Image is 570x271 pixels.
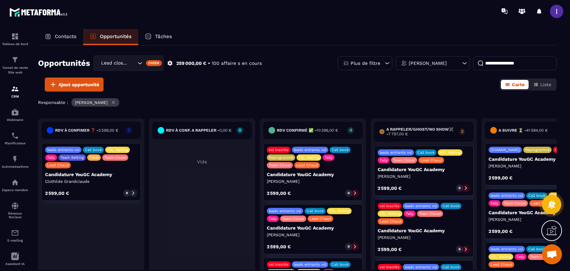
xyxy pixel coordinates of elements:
p: Lead Chaud [380,219,401,224]
p: Tally [517,255,525,259]
p: • [208,60,210,66]
img: email [11,229,19,237]
p: 2 599,00 € [378,247,402,252]
p: [PERSON_NAME] [267,179,359,184]
p: Lead Chaud [491,262,512,267]
p: leads entrants vsl [269,209,301,213]
span: 0,00 € [219,128,231,133]
img: social-network [11,202,19,210]
img: formation [11,32,19,40]
a: schedulerschedulerPlanificateur [2,127,28,150]
p: leads entrants vsl [491,193,523,198]
p: Lead Chaud [310,217,331,221]
p: Call book [417,150,434,155]
p: Reprogrammé [525,148,550,152]
p: Tally [269,217,277,221]
div: Ouvrir le chat [542,244,562,264]
h6: RDV à confimer ❓ - [55,128,118,133]
a: automationsautomationsEspace membre [2,173,28,197]
p: Tableau de bord [2,42,28,46]
p: leads entrants vsl [47,148,79,152]
p: Lead Chaud [47,163,69,167]
p: [PERSON_NAME] [267,232,359,238]
a: social-networksocial-networkRéseaux Sociaux [2,197,28,224]
p: Lead Chaud [420,158,442,162]
p: [PERSON_NAME] [409,61,447,65]
p: Plus de filtre [351,61,380,65]
a: automationsautomationsWebinaire [2,103,28,127]
p: Call book [442,265,459,269]
p: 100 affaire s en cours [212,60,262,66]
h6: Rdv confirmé ✅ - [277,128,338,133]
p: Call book [332,262,349,267]
p: Candidature YouGC Academy [378,167,470,172]
p: Team Closer [504,201,526,206]
p: Tally [491,201,499,206]
a: formationformationCRM [2,80,28,103]
h6: RDV à conf. A RAPPELER - [166,128,231,133]
img: automations [11,155,19,163]
p: leads entrants vsl [294,148,326,152]
span: Liste [540,82,551,87]
p: Tally [380,158,388,162]
p: 0 [348,244,350,249]
p: 2 599,00 € [378,186,402,190]
img: automations [11,178,19,186]
p: 0 [236,128,243,132]
p: vsl inscrits [269,148,289,152]
p: Tâches [155,33,172,39]
p: Candidature YouGC Academy [45,172,137,177]
p: 2 599,00 € [267,244,291,249]
a: automationsautomationsAutomatisations [2,150,28,173]
span: 7 797,00 € [388,132,408,136]
p: Vide [152,159,252,164]
button: Ajout opportunité [45,78,104,92]
p: 4 [347,128,354,132]
p: 0 [458,186,460,190]
p: Assistant IA [2,262,28,266]
p: Tally [325,155,333,160]
a: emailemailE-mailing [2,224,28,247]
p: 2 599,00 € [489,229,513,234]
p: Team Closer [530,255,552,259]
span: 41 584,00 € [526,128,548,133]
p: Team Closer [419,212,441,216]
img: formation [11,85,19,93]
p: Planificateur [2,141,28,145]
p: Team Closer [269,163,291,167]
p: VSL Mailing [329,209,350,213]
p: Webinaire [2,118,28,122]
p: Réseaux Sociaux [2,212,28,219]
p: [PERSON_NAME] [378,235,470,240]
p: [PERSON_NAME] [75,100,108,105]
p: Reprogrammé [269,155,293,160]
div: Search for option [93,55,164,71]
p: VSL Mailing [299,155,319,160]
p: [PERSON_NAME] [378,174,470,179]
p: 0 [458,247,460,252]
p: 3 [459,129,465,134]
p: Tunnel de vente Site web [2,65,28,75]
p: VSL Mailing [107,148,128,152]
input: Search for option [129,59,136,67]
p: Contacts [55,33,76,39]
p: Candidature YouGC Academy [267,172,359,177]
button: Liste [529,80,555,89]
p: vsl inscrits [380,265,399,269]
div: Créer [146,60,162,66]
h6: A RAPPELER/GHOST/NO SHOW✖️ - [386,127,456,136]
h2: Opportunités [38,56,90,70]
a: Tâches [138,29,179,45]
p: Tally [406,212,414,216]
p: 2 599,00 € [267,191,291,195]
p: vsl inscrits [269,262,289,267]
p: Call book [528,193,545,198]
a: Opportunités [83,29,138,45]
p: Clothilde Grandclaude [45,179,137,184]
span: Ajout opportunité [58,81,99,88]
p: Candidature YouGC Academy [378,228,470,233]
p: Opportunités [100,33,132,39]
p: 2 599,00 € [489,175,513,180]
p: Lead Chaud [296,163,318,167]
p: Lead Chaud [531,201,553,206]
